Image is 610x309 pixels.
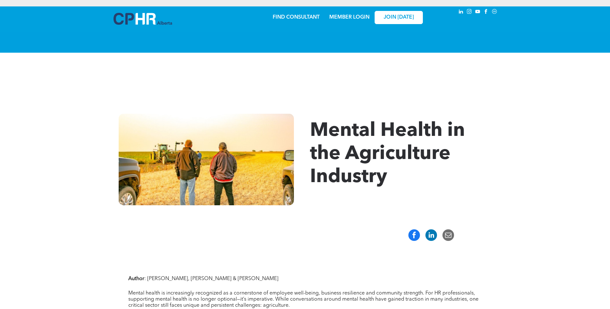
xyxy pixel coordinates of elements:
span: Mental health is increasingly recognized as a cornerstone of employee well-being, business resili... [128,291,478,308]
a: Social network [491,8,498,17]
a: JOIN [DATE] [375,11,423,24]
a: FIND CONSULTANT [273,15,320,20]
a: MEMBER LOGIN [329,15,369,20]
a: facebook [483,8,490,17]
img: A blue and white logo for cp alberta [114,13,172,25]
span: Mental Health in the Agriculture Industry [310,121,465,187]
a: instagram [466,8,473,17]
span: : [PERSON_NAME], [PERSON_NAME] & [PERSON_NAME] [144,276,278,281]
span: JOIN [DATE] [384,14,414,21]
a: youtube [474,8,481,17]
a: linkedin [458,8,465,17]
strong: Author [128,276,144,281]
